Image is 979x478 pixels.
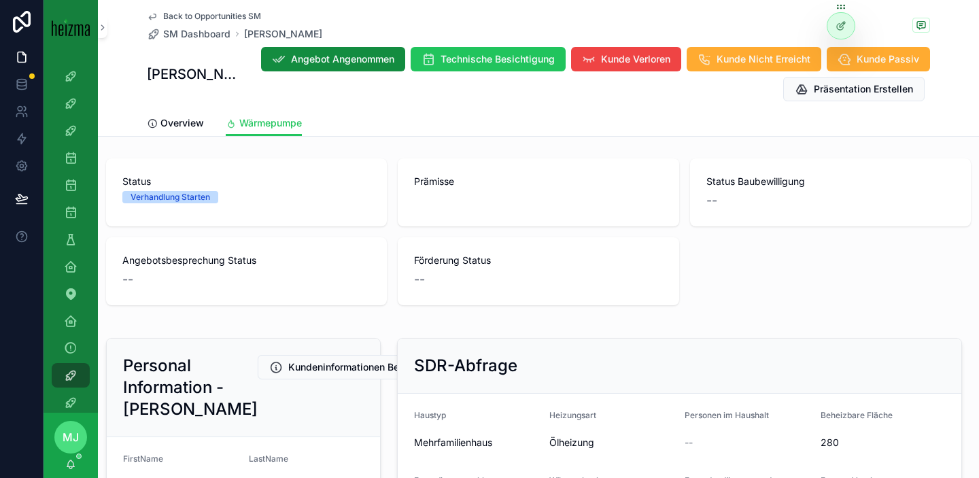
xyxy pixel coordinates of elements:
span: Mehrfamilienhaus [414,436,538,449]
button: Angebot Angenommen [261,47,405,71]
span: Förderung Status [414,254,662,267]
span: SM Dashboard [163,27,230,41]
img: App logo [52,18,90,36]
span: Kunde Nicht Erreicht [717,52,810,66]
span: 280 [821,436,945,449]
span: Heizungsart [549,410,596,420]
span: -- [122,270,133,289]
span: MJ [63,429,79,445]
span: Status [122,175,371,188]
h1: [PERSON_NAME] [147,65,239,84]
span: FirstName [123,454,163,464]
button: Kundeninformationen Bearbeiten [258,355,448,379]
span: LastName [249,454,288,464]
button: Technische Besichtigung [411,47,566,71]
div: scrollable content [44,54,98,413]
a: Back to Opportunities SM [147,11,261,22]
span: Haustyp [414,410,446,420]
a: [PERSON_NAME] [244,27,322,41]
span: Wärmepumpe [239,116,302,130]
h2: Personal Information - [PERSON_NAME] [123,355,258,420]
span: Personen im Haushalt [685,410,769,420]
a: SM Dashboard [147,27,230,41]
span: Beheizbare Fläche [821,410,893,420]
span: Angebot Angenommen [291,52,394,66]
span: Status Baubewilligung [706,175,955,188]
span: Kundeninformationen Bearbeiten [288,360,436,374]
a: Wärmepumpe [226,111,302,137]
span: -- [685,436,693,449]
button: Kunde Verloren [571,47,681,71]
span: Ölheizung [549,436,674,449]
h2: SDR-Abfrage [414,355,517,377]
span: -- [706,191,717,210]
div: Verhandlung Starten [131,191,210,203]
span: Prämisse [414,175,662,188]
span: Overview [160,116,204,130]
span: Präsentation Erstellen [814,82,913,96]
button: Präsentation Erstellen [783,77,925,101]
span: Kunde Verloren [601,52,670,66]
span: Back to Opportunities SM [163,11,261,22]
button: Kunde Nicht Erreicht [687,47,821,71]
button: Kunde Passiv [827,47,930,71]
span: -- [414,270,425,289]
span: Kunde Passiv [857,52,919,66]
span: Technische Besichtigung [441,52,555,66]
span: Angebotsbesprechung Status [122,254,371,267]
a: Overview [147,111,204,138]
